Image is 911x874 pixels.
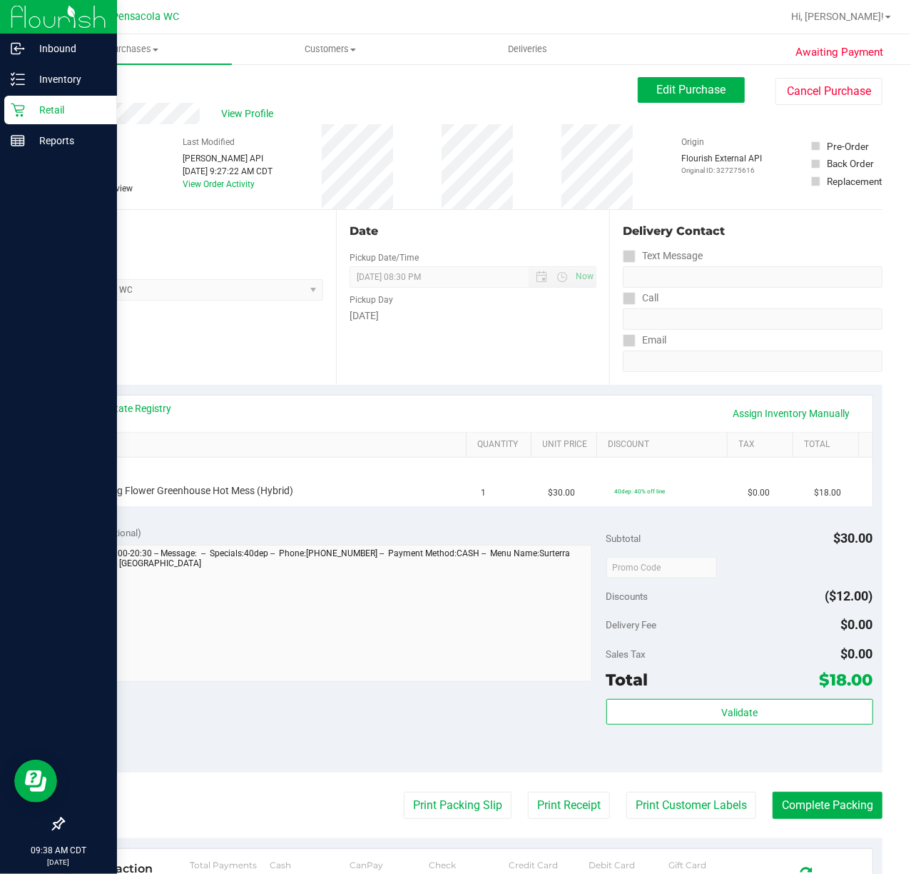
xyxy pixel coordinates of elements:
span: FD 3.5g Flower Greenhouse Hot Mess (Hybrid) [89,484,294,498]
span: $0.00 [841,617,873,632]
div: Cash [270,860,350,870]
label: Email [623,330,666,351]
p: Inventory [25,71,111,88]
a: View Order Activity [183,179,255,189]
div: Delivery Contact [623,223,882,240]
span: Validate [721,707,758,718]
span: 40dep: 40% off line [614,488,665,495]
div: Back Order [827,156,874,171]
inline-svg: Inventory [11,72,25,86]
a: Unit Price [543,439,591,451]
div: Pre-Order [827,139,869,154]
inline-svg: Retail [11,103,25,117]
label: Origin [682,136,705,149]
label: Text Message [623,246,703,266]
button: Cancel Purchase [775,78,882,105]
span: Deliveries [489,43,566,56]
a: Assign Inventory Manually [724,401,860,426]
span: Awaiting Payment [796,44,884,61]
a: View State Registry [86,401,172,416]
button: Print Customer Labels [626,792,756,819]
label: Pickup Date/Time [350,251,419,264]
button: Edit Purchase [638,77,745,103]
div: Total Payments [190,860,270,870]
span: Edit Purchase [657,83,726,96]
a: Quantity [477,439,526,451]
p: Retail [25,101,111,119]
span: ($12.00) [825,588,873,603]
span: Delivery Fee [606,619,657,631]
inline-svg: Reports [11,134,25,148]
p: [DATE] [6,857,111,868]
a: Tax [739,439,788,451]
input: Format: (999) 999-9999 [623,266,882,288]
span: Total [606,670,648,690]
a: Customers [232,34,429,64]
button: Complete Packing [773,792,882,819]
p: Reports [25,132,111,149]
span: $30.00 [834,531,873,546]
span: Pensacola WC [112,11,179,23]
div: Date [350,223,596,240]
span: Customers [233,43,429,56]
span: Subtotal [606,533,641,544]
span: $30.00 [548,486,575,500]
a: SKU [84,439,460,451]
a: Discount [608,439,722,451]
div: [DATE] 9:27:22 AM CDT [183,165,273,178]
label: Last Modified [183,136,235,149]
button: Print Packing Slip [404,792,512,819]
span: $0.00 [841,646,873,661]
span: Sales Tax [606,648,646,660]
div: CanPay [350,860,429,870]
label: Call [623,288,658,308]
iframe: Resource center [14,760,57,803]
span: $0.00 [748,486,770,500]
span: Discounts [606,583,648,609]
p: Inbound [25,40,111,57]
a: Total [804,439,853,451]
input: Promo Code [606,557,717,578]
a: Deliveries [429,34,626,64]
div: Credit Card [509,860,589,870]
span: $18.00 [814,486,841,500]
button: Validate [606,699,873,725]
span: 1 [482,486,487,500]
button: Print Receipt [528,792,610,819]
div: Gift Card [668,860,748,870]
div: Replacement [827,174,882,189]
span: Purchases [34,43,232,56]
div: [DATE] [350,308,596,323]
div: Check [429,860,509,870]
a: Purchases [34,34,232,64]
span: Hi, [PERSON_NAME]! [791,11,884,22]
p: Original ID: 327275616 [682,165,763,176]
div: [PERSON_NAME] API [183,152,273,165]
span: View Profile [221,106,278,121]
div: Debit Card [589,860,668,870]
div: Location [63,223,323,240]
inline-svg: Inbound [11,41,25,56]
p: 09:38 AM CDT [6,844,111,857]
div: Flourish External API [682,152,763,176]
label: Pickup Day [350,293,393,306]
input: Format: (999) 999-9999 [623,308,882,330]
span: $18.00 [820,670,873,690]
